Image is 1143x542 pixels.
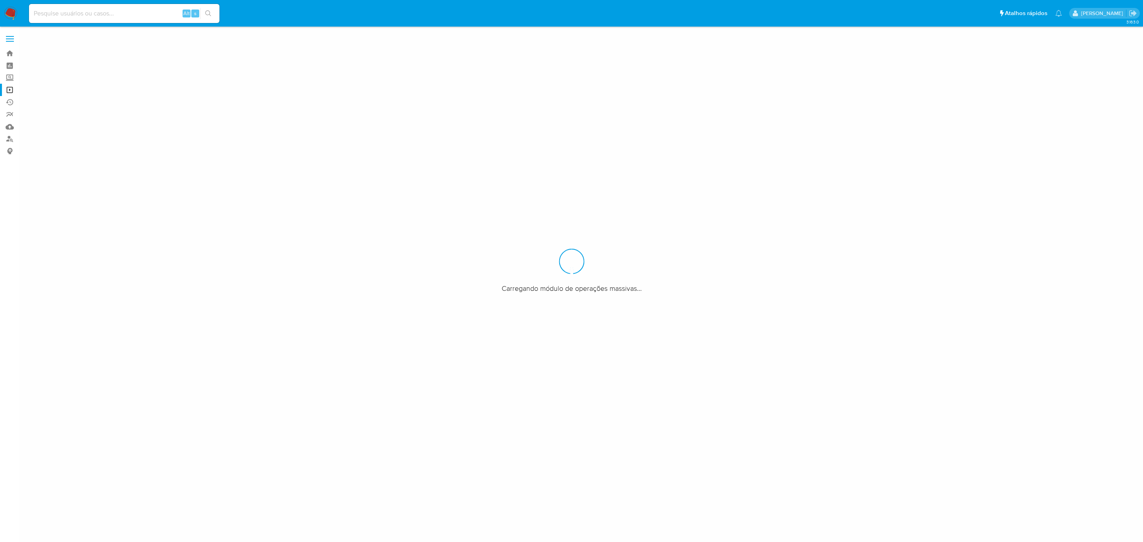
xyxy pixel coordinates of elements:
[1129,9,1137,17] a: Sair
[29,8,219,19] input: Pesquise usuários ou casos...
[200,8,216,19] button: search-icon
[194,10,196,17] span: s
[502,284,642,293] span: Carregando módulo de operações massivas...
[1055,10,1062,17] a: Notificações
[1081,10,1126,17] p: emerson.gomes@mercadopago.com.br
[183,10,190,17] span: Alt
[1005,9,1047,17] span: Atalhos rápidos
